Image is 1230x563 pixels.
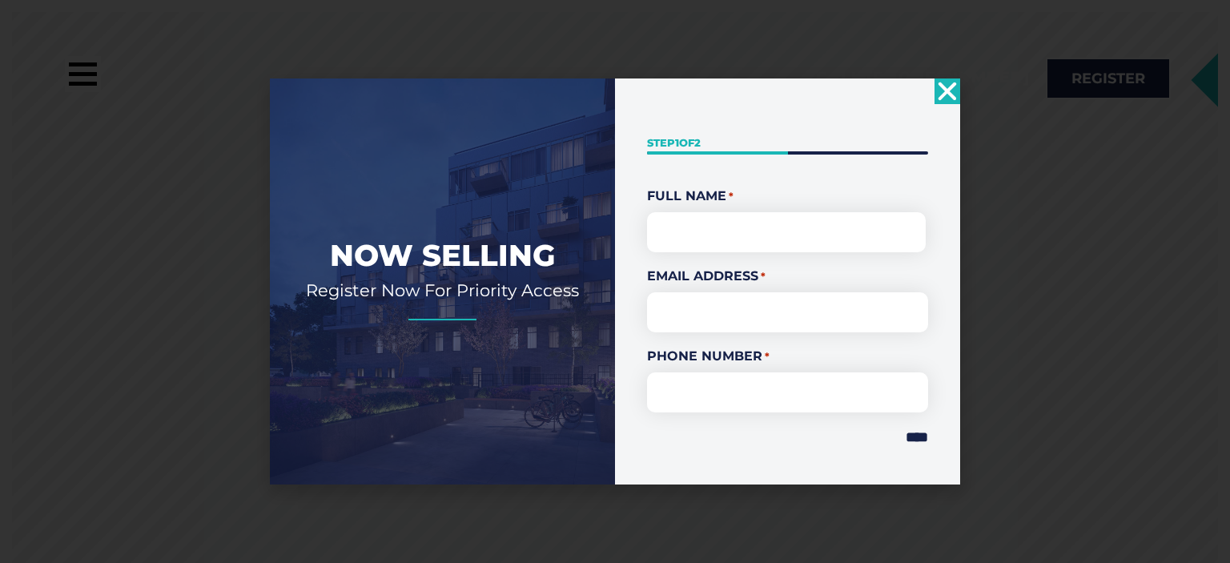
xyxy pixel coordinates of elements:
label: Email Address [647,267,928,286]
span: 2 [694,136,701,149]
legend: Full Name [647,187,928,206]
span: 1 [675,136,679,149]
p: Step of [647,135,928,151]
a: Close [935,78,960,104]
label: Phone Number [647,347,928,366]
h2: Now Selling [294,236,591,275]
h2: Register Now For Priority Access [294,279,591,301]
